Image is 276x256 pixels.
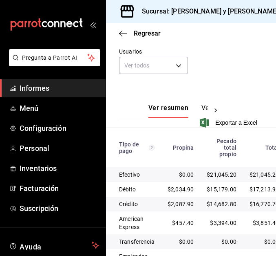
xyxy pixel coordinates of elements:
[216,138,236,157] font: Pecado total propio
[148,104,188,112] font: Ver resumen
[119,216,144,230] font: American Express
[119,141,139,154] font: Tipo de pago
[210,220,236,226] font: $3,394.00
[20,204,58,213] font: Suscripción
[179,171,194,178] font: $0.00
[20,243,42,251] font: Ayuda
[173,144,194,151] font: Propina
[20,164,57,173] font: Inventarios
[168,186,194,193] font: $2,034.90
[149,145,155,150] svg: Los pagos realizados con Pay y otras terminales son montos brutos.
[20,184,59,193] font: Facturación
[221,238,236,245] font: $0.00
[119,201,138,207] font: Crédito
[20,144,49,153] font: Personal
[20,104,39,112] font: Menú
[207,186,236,193] font: $15,179.00
[119,29,161,37] button: Regresar
[201,104,232,112] font: Ver pagos
[119,186,136,193] font: Débito
[6,59,100,68] a: Pregunta a Parrot AI
[119,48,142,55] font: Usuarios
[172,220,194,226] font: $457.40
[134,29,161,37] font: Regresar
[90,21,96,28] button: abrir_cajón_menú
[215,119,257,126] font: Exportar a Excel
[201,118,257,128] button: Exportar a Excel
[207,171,236,178] font: $21,045.20
[20,124,66,132] font: Configuración
[124,62,149,69] font: Ver todos
[179,238,194,245] font: $0.00
[148,103,208,118] div: pestañas de navegación
[22,54,77,61] font: Pregunta a Parrot AI
[20,84,49,92] font: Informes
[119,171,140,178] font: Efectivo
[207,201,236,207] font: $14,682.80
[168,201,194,207] font: $2,087.90
[9,49,100,66] button: Pregunta a Parrot AI
[119,238,155,245] font: Transferencia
